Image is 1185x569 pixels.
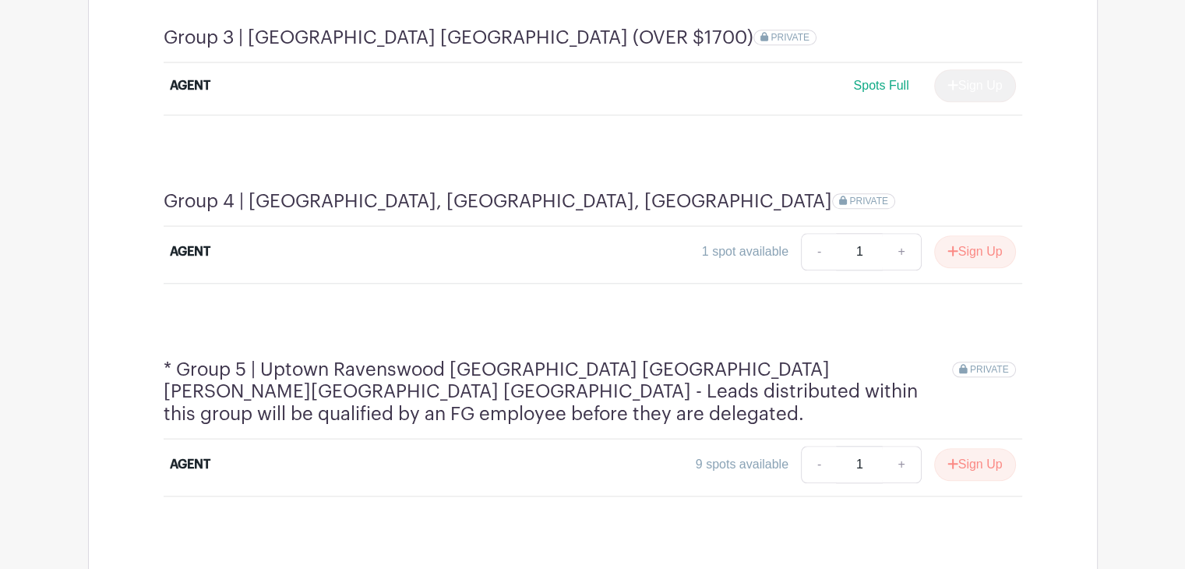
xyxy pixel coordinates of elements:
span: Spots Full [853,79,908,92]
h4: Group 4 | [GEOGRAPHIC_DATA], [GEOGRAPHIC_DATA], [GEOGRAPHIC_DATA] [164,190,832,213]
h4: * Group 5 | Uptown Ravenswood [GEOGRAPHIC_DATA] [GEOGRAPHIC_DATA] [PERSON_NAME][GEOGRAPHIC_DATA] ... [164,359,953,426]
a: - [801,446,837,483]
button: Sign Up [934,448,1016,481]
div: 9 spots available [696,455,788,474]
button: Sign Up [934,235,1016,268]
div: 1 spot available [702,242,788,261]
h4: Group 3 | [GEOGRAPHIC_DATA] [GEOGRAPHIC_DATA] (OVER $1700) [164,27,753,49]
span: PRIVATE [771,32,809,43]
a: + [882,233,921,270]
div: AGENT [170,76,210,95]
a: + [882,446,921,483]
div: AGENT [170,242,210,261]
div: AGENT [170,455,210,474]
a: - [801,233,837,270]
span: PRIVATE [849,196,888,207]
span: PRIVATE [970,364,1009,375]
